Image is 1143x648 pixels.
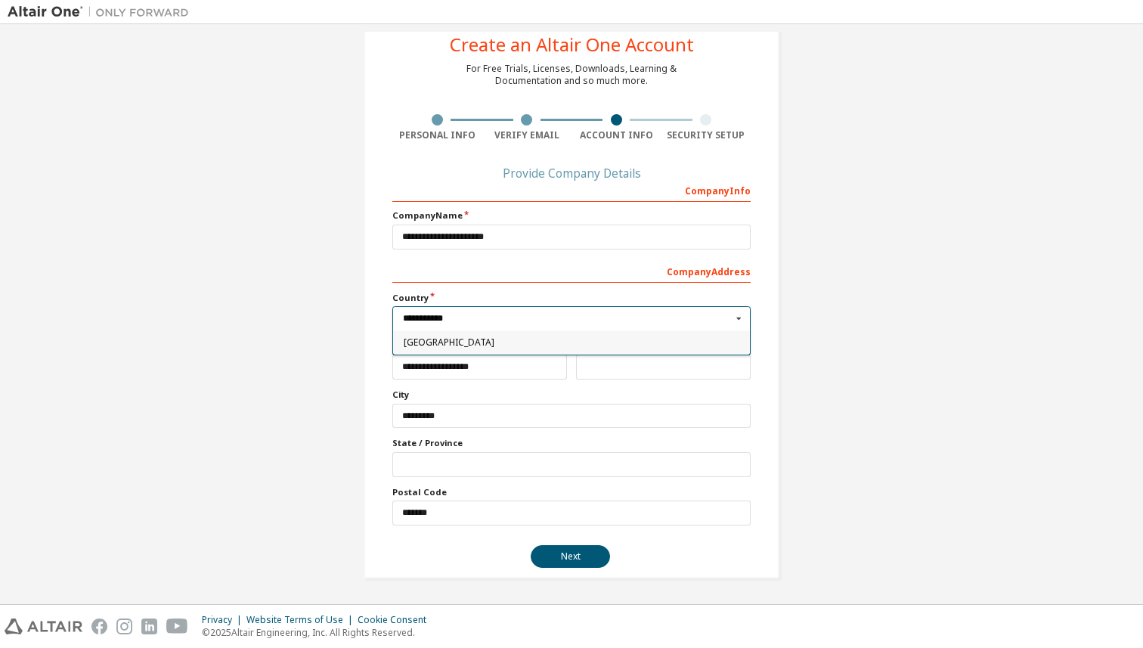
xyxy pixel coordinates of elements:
[91,619,107,634] img: facebook.svg
[202,614,246,626] div: Privacy
[392,292,751,304] label: Country
[531,545,610,568] button: Next
[392,389,751,401] label: City
[450,36,694,54] div: Create an Altair One Account
[8,5,197,20] img: Altair One
[5,619,82,634] img: altair_logo.svg
[392,178,751,202] div: Company Info
[116,619,132,634] img: instagram.svg
[404,338,740,347] span: [GEOGRAPHIC_DATA]
[358,614,435,626] div: Cookie Consent
[392,486,751,498] label: Postal Code
[571,129,661,141] div: Account Info
[202,626,435,639] p: © 2025 Altair Engineering, Inc. All Rights Reserved.
[661,129,751,141] div: Security Setup
[392,437,751,449] label: State / Province
[392,129,482,141] div: Personal Info
[392,209,751,222] label: Company Name
[141,619,157,634] img: linkedin.svg
[166,619,188,634] img: youtube.svg
[246,614,358,626] div: Website Terms of Use
[392,169,751,178] div: Provide Company Details
[392,259,751,283] div: Company Address
[466,63,677,87] div: For Free Trials, Licenses, Downloads, Learning & Documentation and so much more.
[482,129,572,141] div: Verify Email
